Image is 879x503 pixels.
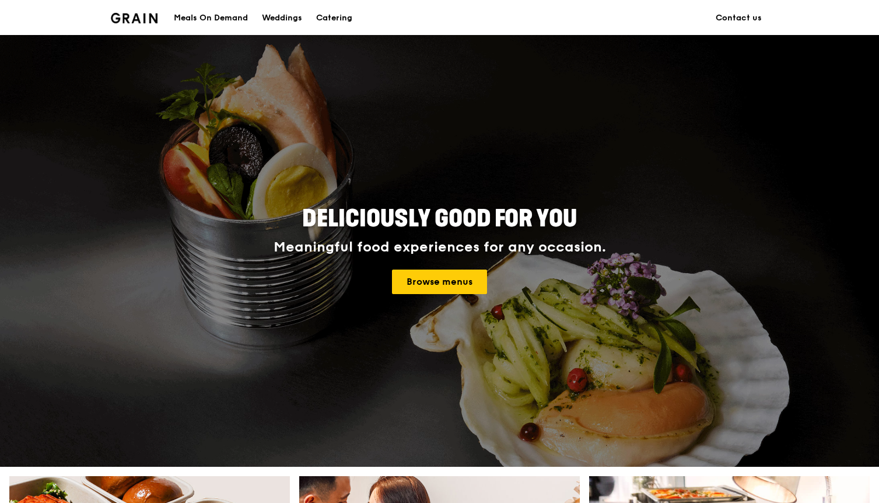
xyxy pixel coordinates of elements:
[262,1,302,36] div: Weddings
[392,270,487,294] a: Browse menus
[309,1,359,36] a: Catering
[230,239,650,256] div: Meaningful food experiences for any occasion.
[174,1,248,36] div: Meals On Demand
[709,1,769,36] a: Contact us
[302,205,577,233] span: Deliciously good for you
[255,1,309,36] a: Weddings
[316,1,352,36] div: Catering
[111,13,158,23] img: Grain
